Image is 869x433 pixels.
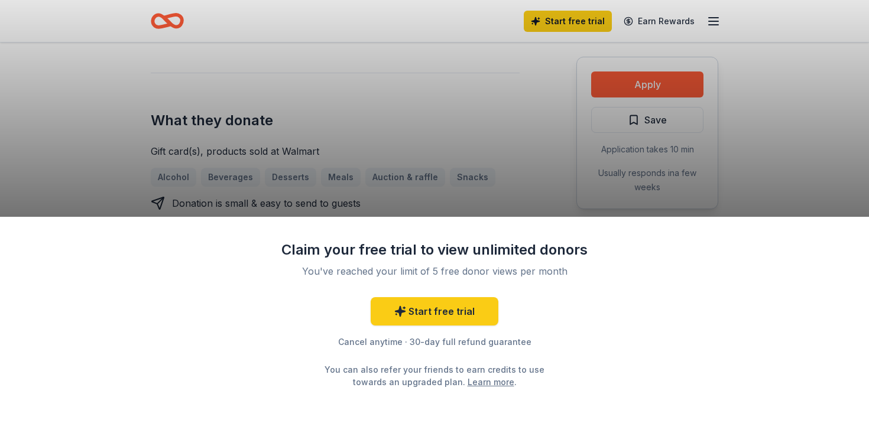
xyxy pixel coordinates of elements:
a: Start free trial [371,297,498,325]
div: You've reached your limit of 5 free donor views per month [295,264,574,278]
div: Cancel anytime · 30-day full refund guarantee [281,335,588,349]
div: You can also refer your friends to earn credits to use towards an upgraded plan. . [314,363,555,388]
div: Claim your free trial to view unlimited donors [281,240,588,259]
a: Learn more [468,376,514,388]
